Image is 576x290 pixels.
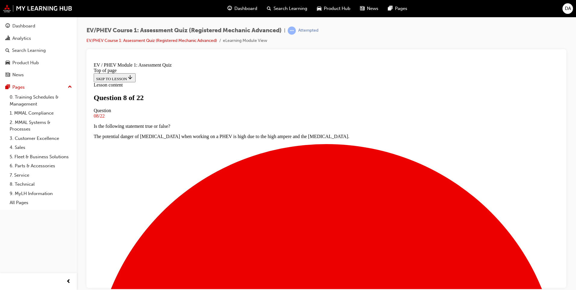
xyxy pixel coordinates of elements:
[2,45,74,56] a: Search Learning
[2,74,468,79] p: The potential danger of [MEDICAL_DATA] when working on a PHEV is high due to the high ampere and ...
[7,109,74,118] a: 1. MMAL Compliance
[7,134,74,143] a: 3. Customer Excellence
[395,5,407,12] span: Pages
[383,2,412,15] a: pages-iconPages
[2,20,74,32] a: Dashboard
[12,71,24,78] div: News
[562,3,573,14] button: DA
[7,143,74,152] a: 4. Sales
[5,60,10,66] span: car-icon
[324,5,350,12] span: Product Hub
[2,19,74,82] button: DashboardAnalyticsSearch LearningProduct HubNews
[5,24,10,29] span: guage-icon
[7,118,74,134] a: 2. MMAL Systems & Processes
[7,198,74,207] a: All Pages
[234,5,257,12] span: Dashboard
[5,17,42,21] span: SKIP TO LESSON
[7,171,74,180] a: 7. Service
[68,83,72,91] span: up-icon
[7,189,74,198] a: 9. MyLH Information
[2,53,468,59] div: 08/22
[227,5,232,12] span: guage-icon
[2,57,74,68] a: Product Hub
[7,93,74,109] a: 0. Training Schedules & Management
[12,35,31,42] div: Analytics
[2,82,74,93] button: Pages
[5,72,10,78] span: news-icon
[565,5,571,12] span: DA
[5,48,10,53] span: search-icon
[86,38,217,43] a: EV/PHEV Course 1: Assessment Quiz (Registered Mechanic Advanced)
[12,23,35,30] div: Dashboard
[2,64,468,69] p: Is the following statement true or false?
[288,27,296,35] span: learningRecordVerb_ATTEMPT-icon
[5,85,10,90] span: pages-icon
[2,8,468,13] div: Top of page
[5,36,10,41] span: chart-icon
[2,13,44,22] button: SKIP TO LESSON
[7,180,74,189] a: 8. Technical
[2,33,74,44] a: Analytics
[3,5,72,12] img: mmal
[7,152,74,162] a: 5. Fleet & Business Solutions
[12,84,25,91] div: Pages
[274,5,307,12] span: Search Learning
[298,28,318,33] div: Attempted
[2,69,74,80] a: News
[2,34,468,42] h1: Question 8 of 22
[388,5,393,12] span: pages-icon
[284,27,285,34] span: |
[7,161,74,171] a: 6. Parts & Accessories
[355,2,383,15] a: news-iconNews
[317,5,321,12] span: car-icon
[66,278,71,285] span: prev-icon
[367,5,378,12] span: News
[223,2,262,15] a: guage-iconDashboard
[223,37,267,44] li: eLearning Module View
[12,59,39,66] div: Product Hub
[262,2,312,15] a: search-iconSearch Learning
[360,5,365,12] span: news-icon
[267,5,271,12] span: search-icon
[2,22,31,27] span: Lesson content
[312,2,355,15] a: car-iconProduct Hub
[2,48,468,53] div: Question
[12,47,46,54] div: Search Learning
[2,2,468,8] div: EV / PHEV Module 1: Assessment Quiz
[86,27,282,34] span: EV/PHEV Course 1: Assessment Quiz (Registered Mechanic Advanced)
